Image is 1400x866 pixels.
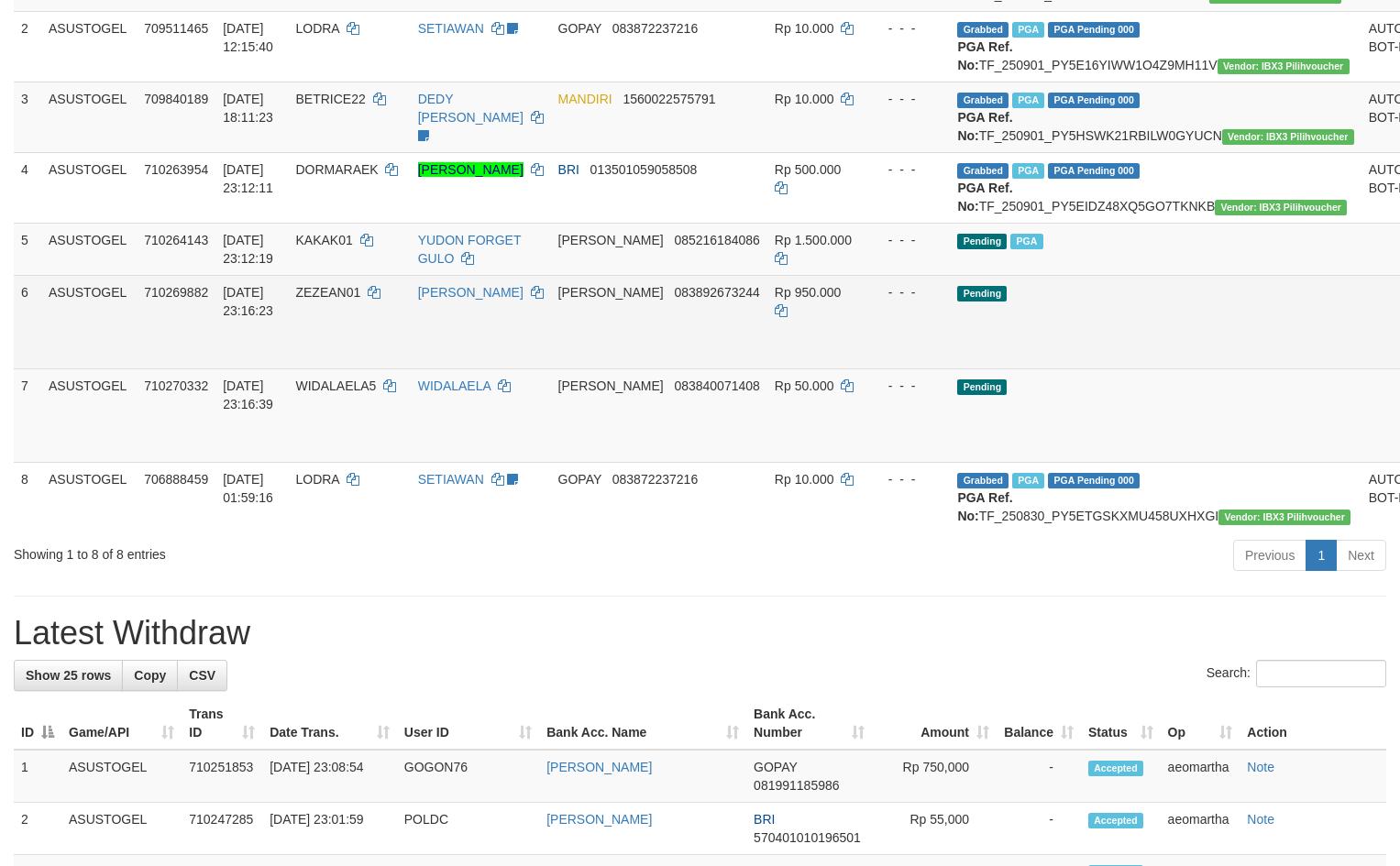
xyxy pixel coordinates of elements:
span: Rp 50.000 [775,378,834,393]
td: ASUSTOGEL [41,368,137,462]
td: 2 [14,803,61,855]
span: Pending [957,286,1007,301]
span: [DATE] 23:16:23 [223,285,273,318]
span: Rp 10.000 [775,21,834,36]
th: Status: activate to sort column ascending [1081,697,1161,750]
td: ASUSTOGEL [61,803,182,855]
b: PGA Ref. No: [957,490,1012,523]
th: Action [1240,697,1386,750]
td: 710247285 [182,803,262,855]
span: 709840189 [144,92,208,106]
span: Copy 083840071408 to clipboard [674,378,759,393]
td: 5 [14,223,41,275]
td: aeomartha [1161,803,1240,855]
span: 710269882 [144,285,208,300]
td: ASUSTOGEL [41,462,137,532]
td: Rp 55,000 [872,803,997,855]
span: Accepted [1088,813,1143,828]
span: 710263954 [144,162,208,177]
td: Rp 750,000 [872,750,997,803]
h1: Latest Withdraw [14,615,1386,652]
div: - - - [874,231,943,249]
span: BRI [558,162,579,177]
td: ASUSTOGEL [41,223,137,275]
span: GOPAY [558,472,601,487]
span: PGA Pending [1048,22,1140,38]
td: 7 [14,368,41,462]
span: MANDIRI [558,92,612,106]
span: Grabbed [957,163,1009,179]
td: ASUSTOGEL [41,275,137,368]
span: Copy [134,668,166,683]
span: Copy 081991185986 to clipboard [754,778,839,793]
div: - - - [874,160,943,179]
span: Copy 083892673244 to clipboard [674,285,759,300]
b: PGA Ref. No: [957,181,1012,214]
th: Balance: activate to sort column ascending [997,697,1081,750]
span: [DATE] 23:16:39 [223,378,273,411]
span: Vendor URL: https://payment5.1velocity.biz [1218,59,1350,74]
span: Marked by aeoheing [1012,22,1044,38]
td: GOGON76 [397,750,539,803]
a: [PERSON_NAME] [546,760,652,774]
a: DEDY [PERSON_NAME] [418,92,524,125]
span: PGA Pending [1048,473,1140,488]
td: ASUSTOGEL [41,152,137,223]
span: LODRA [295,21,338,36]
span: GOPAY [754,760,797,774]
label: Search: [1207,660,1386,687]
span: [PERSON_NAME] [558,285,664,300]
span: Show 25 rows [26,668,111,683]
span: PGA Pending [1048,93,1140,108]
span: 710264143 [144,233,208,247]
a: 1 [1306,540,1337,571]
span: [DATE] 23:12:19 [223,233,273,266]
b: PGA Ref. No: [957,39,1012,72]
td: 4 [14,152,41,223]
span: Accepted [1088,761,1143,776]
td: 6 [14,275,41,368]
span: Rp 10.000 [775,472,834,487]
span: Marked by aeomartha [1010,234,1042,249]
a: [PERSON_NAME] [418,162,524,177]
td: TF_250830_PY5ETGSKXMU458UXHXGI [950,462,1361,532]
div: - - - [874,470,943,488]
span: DORMARAEK [295,162,378,177]
td: 3 [14,82,41,152]
span: Grabbed [957,22,1009,38]
td: [DATE] 23:08:54 [262,750,397,803]
th: User ID: activate to sort column ascending [397,697,539,750]
a: [PERSON_NAME] [418,285,524,300]
span: Copy 085216184086 to clipboard [674,233,759,247]
td: 2 [14,11,41,82]
span: [PERSON_NAME] [558,233,664,247]
span: [PERSON_NAME] [558,378,664,393]
span: Vendor URL: https://payment5.1velocity.biz [1222,129,1354,145]
div: - - - [874,377,943,395]
span: ZEZEAN01 [295,285,360,300]
span: Rp 950.000 [775,285,841,300]
td: 8 [14,462,41,532]
span: [DATE] 18:11:23 [223,92,273,125]
span: BETRICE22 [295,92,365,106]
input: Search: [1256,660,1386,687]
span: Copy 013501059058508 to clipboard [590,162,698,177]
a: Note [1247,760,1274,774]
span: Vendor URL: https://payment5.1velocity.biz [1215,200,1347,215]
td: 1 [14,750,61,803]
div: - - - [874,90,943,108]
span: LODRA [295,472,338,487]
span: 710270332 [144,378,208,393]
span: Copy 083872237216 to clipboard [612,472,698,487]
span: [DATE] 23:12:11 [223,162,273,195]
td: - [997,803,1081,855]
th: Amount: activate to sort column ascending [872,697,997,750]
span: Marked by aeoros [1012,473,1044,488]
td: ASUSTOGEL [41,82,137,152]
a: Previous [1233,540,1306,571]
span: WIDALAELA5 [295,378,376,393]
a: Show 25 rows [14,660,123,691]
span: Pending [957,234,1007,249]
div: - - - [874,19,943,38]
a: Note [1247,812,1274,827]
